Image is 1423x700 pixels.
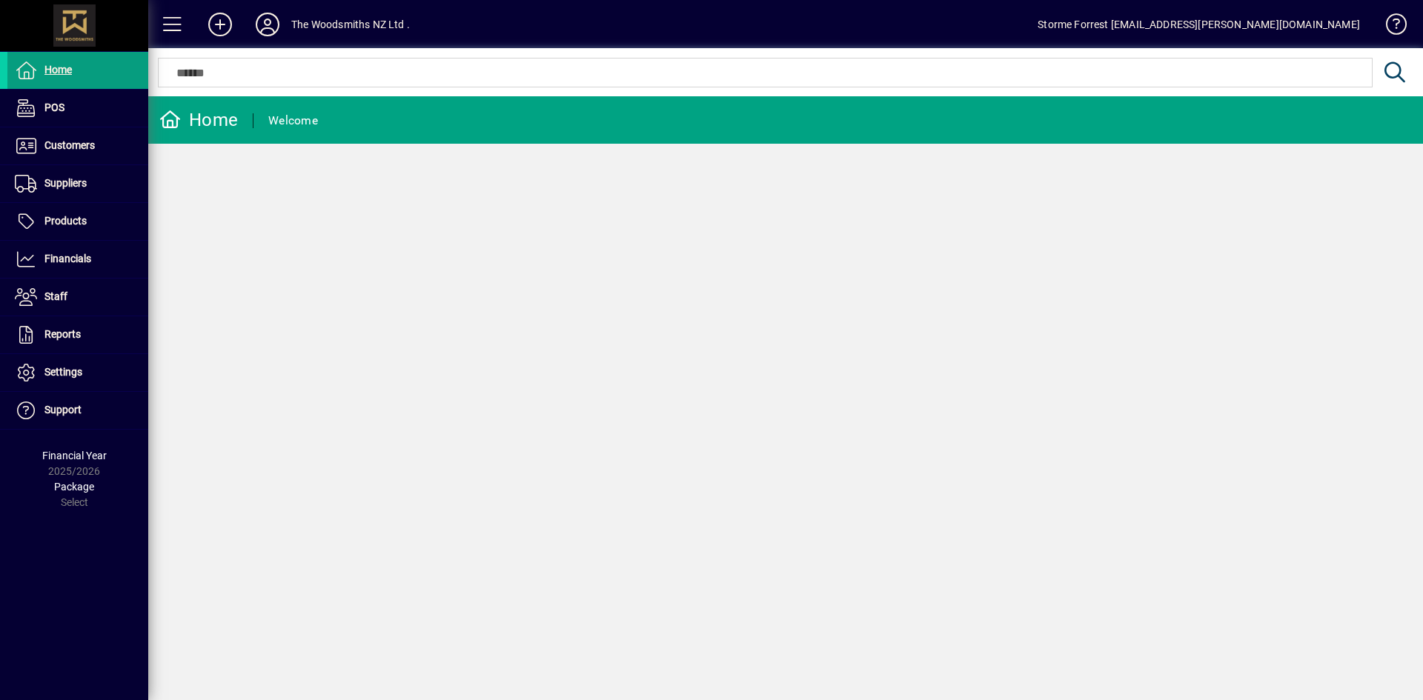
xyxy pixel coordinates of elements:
span: Home [44,64,72,76]
div: The Woodsmiths NZ Ltd . [291,13,410,36]
span: Financials [44,253,91,264]
a: Staff [7,279,148,316]
a: Products [7,203,148,240]
span: Suppliers [44,177,87,189]
a: Settings [7,354,148,391]
span: Package [54,481,94,493]
a: POS [7,90,148,127]
a: Suppliers [7,165,148,202]
span: Staff [44,290,67,302]
a: Support [7,392,148,429]
span: Settings [44,366,82,378]
a: Knowledge Base [1375,3,1404,51]
div: Storme Forrest [EMAIL_ADDRESS][PERSON_NAME][DOMAIN_NAME] [1038,13,1360,36]
div: Home [159,108,238,132]
a: Customers [7,127,148,164]
a: Financials [7,241,148,278]
span: Reports [44,328,81,340]
div: Welcome [268,109,318,133]
button: Add [196,11,244,38]
button: Profile [244,11,291,38]
span: Products [44,215,87,227]
span: Support [44,404,82,416]
span: Financial Year [42,450,107,461]
a: Reports [7,316,148,353]
span: POS [44,101,64,113]
span: Customers [44,139,95,151]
